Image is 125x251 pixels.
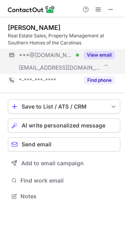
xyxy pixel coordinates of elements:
span: Send email [22,141,51,148]
span: AI write personalized message [22,122,105,129]
div: [PERSON_NAME] [8,24,61,31]
div: Real Estate Sales, Property Management at Southern Homes of the Carolinas [8,32,120,46]
div: Save to List / ATS / CRM [22,103,107,110]
button: AI write personalized message [8,118,120,133]
button: Find work email [8,175,120,186]
button: Reveal Button [84,76,115,84]
span: Add to email campaign [21,160,84,166]
button: Add to email campaign [8,156,120,170]
span: Find work email [20,177,117,184]
button: Notes [8,191,120,202]
span: Notes [20,193,117,200]
button: Send email [8,137,120,151]
button: Reveal Button [84,51,115,59]
img: ContactOut v5.3.10 [8,5,55,14]
span: [EMAIL_ADDRESS][DOMAIN_NAME] [19,64,101,71]
button: save-profile-one-click [8,100,120,114]
span: ***@[DOMAIN_NAME] [19,52,73,59]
